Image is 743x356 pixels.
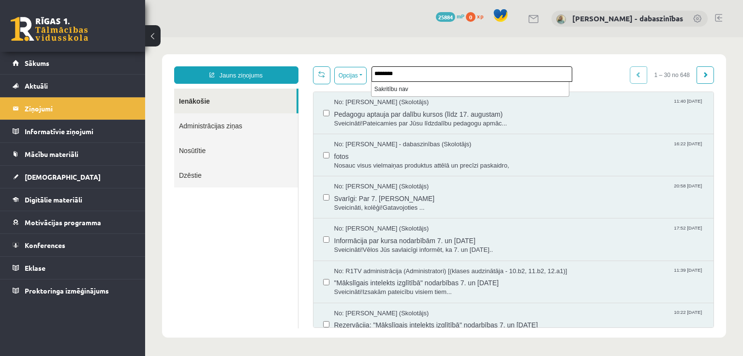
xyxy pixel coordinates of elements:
a: No: R1TV administrācija (Administratori) [(klases audzinātāja - 10.b2, 11.b2, 12.a1)] 11:39 [DATE... [189,230,559,260]
a: Ziņojumi [13,97,133,120]
span: Svarīgi: Par 7. [PERSON_NAME] [189,154,559,166]
span: Sveicināti!Izsakām pateicību visiem tiem... [189,250,559,260]
a: [PERSON_NAME] - dabaszinības [572,14,683,23]
span: Informācija par kursa nodarbībām 7. un [DATE] [189,196,559,208]
span: Sveicināti!Pateicamies par Jūsu līdzdalību pedagogu apmāc... [189,82,559,91]
span: Konferences [25,241,65,249]
span: Nosauc visus vielmaiņas produktus attēlā un precīzi paskaidro, [189,124,559,133]
span: 16:22 [DATE] [527,103,559,110]
legend: Ziņojumi [25,97,133,120]
a: Aktuāli [13,75,133,97]
span: 10:22 [DATE] [527,272,559,279]
legend: Informatīvie ziņojumi [25,120,133,142]
a: Eklase [13,257,133,279]
span: fotos [189,112,559,124]
a: Konferences [13,234,133,256]
a: Digitālie materiāli [13,188,133,211]
span: No: [PERSON_NAME] (Skolotājs) [189,145,284,154]
span: Aktuāli [25,81,48,90]
span: Proktoringa izmēģinājums [25,286,109,295]
a: Administrācijas ziņas [29,76,153,101]
a: Ienākošie [29,51,151,76]
a: Proktoringa izmēģinājums [13,279,133,302]
a: [DEMOGRAPHIC_DATA] [13,166,133,188]
a: No: [PERSON_NAME] - dabaszinības (Skolotājs) 16:22 [DATE] fotos Nosauc visus vielmaiņas produktus... [189,103,559,133]
span: 17:52 [DATE] [527,187,559,194]
a: Rīgas 1. Tālmācības vidusskola [11,17,88,41]
span: Digitālie materiāli [25,195,82,204]
a: Motivācijas programma [13,211,133,233]
span: Rezervācija: "Mākslīgais intelekts izglītībā" nodarbības 7. un [DATE] [189,280,559,293]
span: mP [457,12,464,20]
span: 0 [466,12,476,22]
span: Motivācijas programma [25,218,101,227]
a: No: [PERSON_NAME] (Skolotājs) 20:58 [DATE] Svarīgi: Par 7. [PERSON_NAME] Sveicināti, kolēģi!Gatav... [189,145,559,175]
button: Opcijas [189,30,222,47]
span: No: [PERSON_NAME] (Skolotājs) [189,272,284,281]
a: No: [PERSON_NAME] (Skolotājs) 10:22 [DATE] Rezervācija: "Mākslīgais intelekts izglītībā" nodarbīb... [189,272,559,302]
span: No: R1TV administrācija (Administratori) [(klases audzinātāja - 10.b2, 11.b2, 12.a1)] [189,230,422,239]
a: Informatīvie ziņojumi [13,120,133,142]
span: 20:58 [DATE] [527,145,559,152]
span: Sveicināti!Vēlos Jūs savlaicīgi informēt, ka 7. un [DATE].. [189,208,559,217]
span: No: [PERSON_NAME] (Skolotājs) [189,61,284,70]
a: No: [PERSON_NAME] (Skolotājs) 17:52 [DATE] Informācija par kursa nodarbībām 7. un [DATE] Sveicinā... [189,187,559,217]
span: Sākums [25,59,49,67]
a: 0 xp [466,12,488,20]
span: 11:39 [DATE] [527,230,559,237]
a: No: [PERSON_NAME] (Skolotājs) 11:40 [DATE] Pedagogu aptauja par dalību kursos (līdz 17. augustam)... [189,61,559,91]
span: [DEMOGRAPHIC_DATA] [25,172,101,181]
a: Dzēstie [29,125,153,150]
span: Pedagogu aptauja par dalību kursos (līdz 17. augustam) [189,70,559,82]
a: Mācību materiāli [13,143,133,165]
span: xp [477,12,483,20]
span: Mācību materiāli [25,150,78,158]
span: No: [PERSON_NAME] (Skolotājs) [189,187,284,196]
span: No: [PERSON_NAME] - dabaszinības (Skolotājs) [189,103,327,112]
img: Sanita Baumane - dabaszinības [556,15,566,24]
a: 25884 mP [436,12,464,20]
li: Sakritību nav [226,45,424,59]
a: Nosūtītie [29,101,153,125]
a: Sākums [13,52,133,74]
span: 25884 [436,12,455,22]
a: Jauns ziņojums [29,29,153,46]
span: 1 – 30 no 648 [502,29,552,46]
span: Eklase [25,263,45,272]
span: 11:40 [DATE] [527,61,559,68]
span: Sveicināti, kolēģi!Gatavojoties ... [189,166,559,175]
span: "Mākslīgais intelekts izglītībā" nodarbības 7. un [DATE] [189,238,559,250]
